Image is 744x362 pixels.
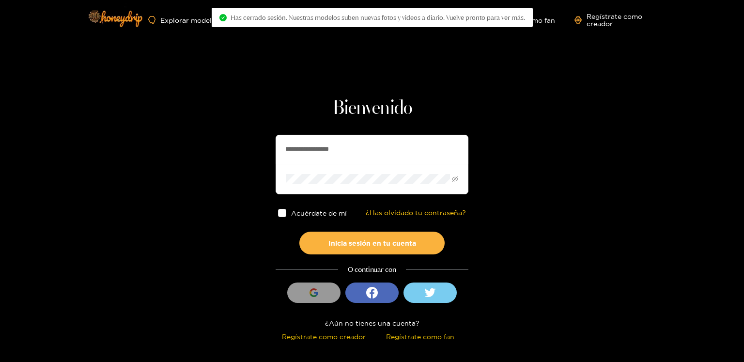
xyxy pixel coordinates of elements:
font: Inicia sesión en tu cuenta [328,239,416,247]
font: Regístrate como creador [282,333,366,340]
font: O continuar con [348,265,396,274]
font: Regístrate como creador [587,13,642,27]
font: ¿Aún no tienes una cuenta? [325,319,419,327]
a: Regístrate como creador [574,13,663,27]
span: círculo de control [219,14,227,21]
span: invisible para los ojos [452,176,458,182]
a: Explorar modelos [148,16,219,24]
font: Regístrate como fan [386,333,454,340]
font: Bienvenido [332,99,412,118]
font: ¿Has olvidado tu contraseña? [366,209,466,216]
font: Explorar modelos [160,16,219,24]
font: Acuérdate de mí [291,209,347,217]
button: Inicia sesión en tu cuenta [299,232,445,254]
font: Has cerrado sesión. Nuestras modelos suben nuevas fotos y videos a diario. Vuelve pronto para ver... [231,14,525,21]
